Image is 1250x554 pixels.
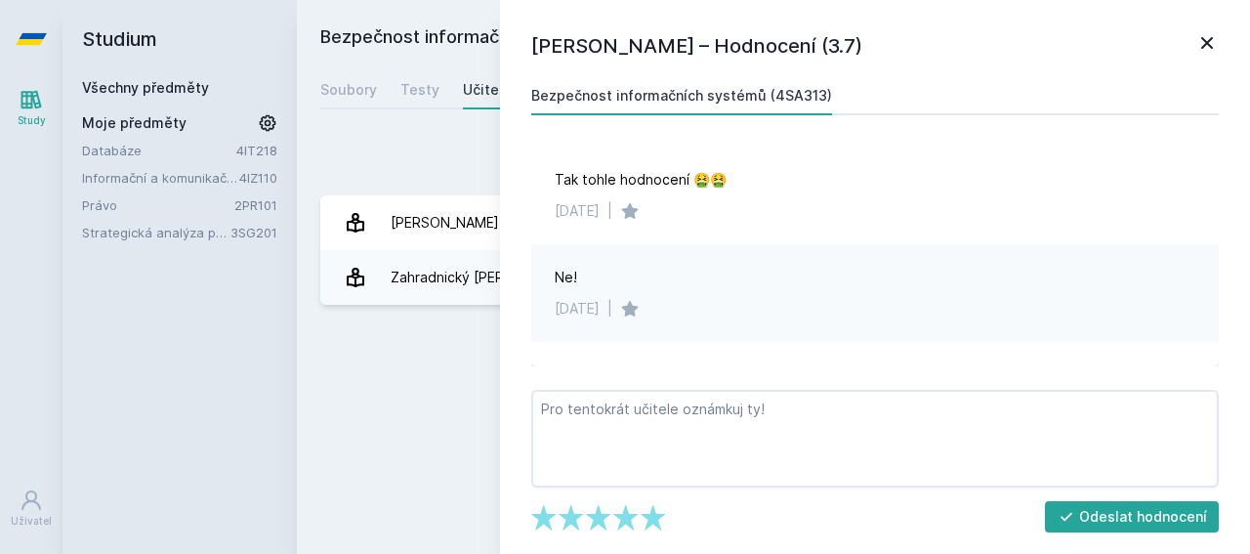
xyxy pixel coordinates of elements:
[555,170,727,190] div: Tak tohle hodnocení 🤮🤮
[18,113,46,128] div: Study
[82,79,209,96] a: Všechny předměty
[82,168,239,188] a: Informační a komunikační technologie
[463,80,512,100] div: Učitelé
[11,514,52,529] div: Uživatel
[82,113,187,133] span: Moje předměty
[320,195,1227,250] a: [PERSON_NAME] 5 hodnocení 4.0
[82,195,234,215] a: Právo
[607,299,612,319] div: |
[234,197,277,213] a: 2PR101
[4,78,59,138] a: Study
[391,203,499,242] div: [PERSON_NAME]
[230,225,277,240] a: 3SG201
[607,201,612,221] div: |
[82,141,236,160] a: Databáze
[391,258,582,297] div: Zahradnický [PERSON_NAME]
[555,299,600,319] div: [DATE]
[400,80,439,100] div: Testy
[82,223,230,242] a: Strategická analýza pro informatiky a statistiky
[320,250,1227,305] a: Zahradnický [PERSON_NAME] 11 hodnocení 3.7
[555,268,577,287] div: Ne!
[555,201,600,221] div: [DATE]
[320,70,377,109] a: Soubory
[320,23,1008,55] h2: Bezpečnost informačních systémů (4SA313)
[236,143,277,158] a: 4IT218
[463,70,512,109] a: Učitelé
[400,70,439,109] a: Testy
[4,479,59,538] a: Uživatel
[320,80,377,100] div: Soubory
[239,170,277,186] a: 4IZ110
